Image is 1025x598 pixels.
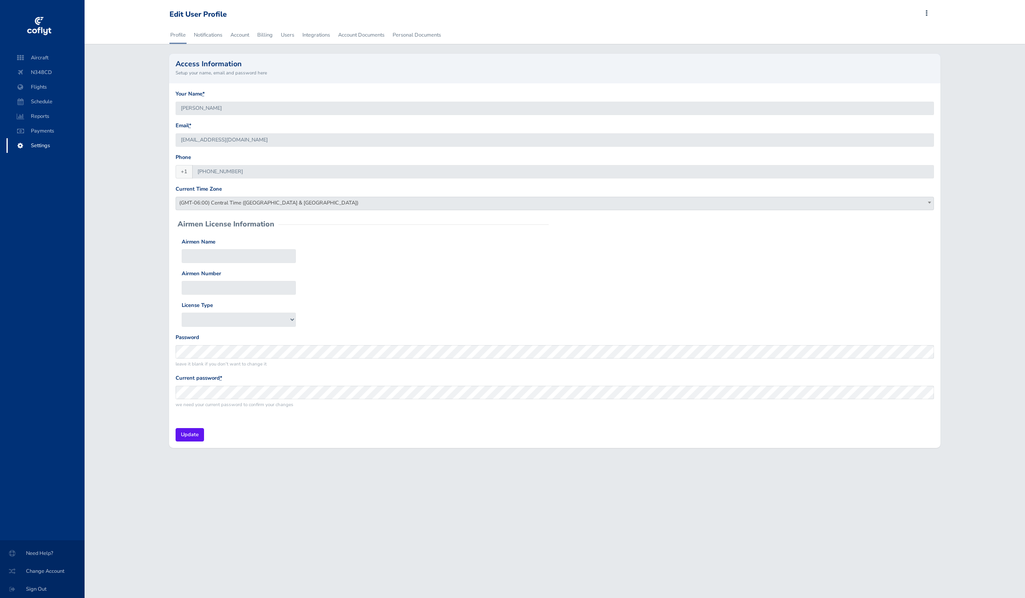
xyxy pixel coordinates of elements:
span: (GMT-06:00) Central Time (US & Canada) [176,197,934,210]
span: Aircraft [15,50,76,65]
a: Notifications [193,26,223,44]
a: Users [280,26,295,44]
a: Billing [256,26,274,44]
span: Change Account [10,564,75,578]
label: License Type [182,301,213,310]
span: Schedule [15,94,76,109]
span: Reports [15,109,76,124]
a: Account [230,26,250,44]
span: Flights [15,80,76,94]
abbr: required [220,374,222,382]
label: Password [176,333,199,342]
small: Setup your name, email and password here [176,69,934,76]
span: N348CD [15,65,76,80]
span: Settings [15,138,76,153]
label: Airmen Number [182,270,221,278]
abbr: required [202,90,205,98]
span: +1 [176,165,193,178]
span: Payments [15,124,76,138]
a: Account Documents [337,26,385,44]
small: we need your current password to confirm your changes [176,401,934,408]
label: Current Time Zone [176,185,222,194]
img: coflyt logo [26,14,52,39]
div: Edit User Profile [169,10,227,19]
label: Phone [176,153,191,162]
h2: Access Information [176,60,934,67]
label: Your Name [176,90,205,98]
a: Integrations [302,26,331,44]
small: leave it blank if you don't want to change it [176,360,934,367]
h2: Airmen License Information [178,220,274,228]
span: (GMT-06:00) Central Time (US & Canada) [176,197,934,209]
label: Current password [176,374,222,383]
a: Profile [169,26,187,44]
input: Update [176,428,204,441]
label: Airmen Name [182,238,215,246]
label: Email [176,122,191,130]
span: Sign Out [10,582,75,596]
a: Personal Documents [392,26,442,44]
abbr: required [189,122,191,129]
span: Need Help? [10,546,75,561]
